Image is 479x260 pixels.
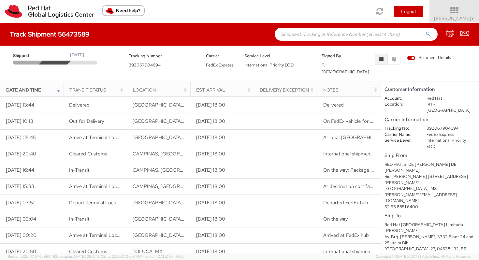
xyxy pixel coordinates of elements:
[190,130,254,146] td: [DATE] 18:00
[196,87,252,93] div: Est. Arrival
[190,97,254,113] td: [DATE] 18:00
[275,28,438,41] input: Shipment, Tracking or Reference Number (at least 4 chars)
[394,6,423,17] button: Logout
[385,204,476,210] div: 52 55 8851 6400
[471,16,475,21] span: ▼
[69,151,107,157] span: Cleared Customs
[380,137,422,144] dt: Service Level:
[190,227,254,244] td: [DATE] 18:00
[133,118,244,124] span: SAO PAULO, SP, BR
[190,179,254,195] td: [DATE] 18:00
[133,199,287,206] span: MEMPHIS, TN, US
[190,162,254,179] td: [DATE] 18:00
[133,167,220,173] span: CAMPINAS, SP, BR
[10,31,90,38] h4: Track Shipment 56473589
[190,146,254,162] td: [DATE] 18:00
[129,54,196,58] h5: Tracking Number
[434,15,475,21] span: [PERSON_NAME]
[133,183,220,190] span: CAMPINAS, SP, BR
[323,118,386,124] span: On FedEx vehicle for delivery
[190,195,254,211] td: [DATE] 18:00
[69,167,90,173] span: In-Transit
[206,54,235,58] h5: Carrier
[323,248,408,255] span: International shipment release - Export
[133,134,244,141] span: SAO PAULO, SP, BR
[385,186,476,192] div: [GEOGRAPHIC_DATA], MX
[385,246,476,252] div: [GEOGRAPHIC_DATA], 27, 04538-132, BR
[385,117,476,123] h5: Carrier Information
[244,54,312,58] h5: Service Level
[323,151,409,157] span: International shipment release - Import
[385,87,476,92] h5: Customer Information
[190,113,254,130] td: [DATE] 18:00
[144,254,185,259] span: master, [DATE] 08:44:05
[323,183,380,190] span: At destination sort facility
[323,87,379,93] div: Notes
[244,62,294,68] span: International Priority EOD
[323,232,369,238] span: Arrived at FedEx hub
[6,87,62,93] div: Date and Time
[69,232,128,238] span: Arrive at Terminal Location
[190,244,254,260] td: [DATE] 18:00
[69,199,125,206] span: Depart Terminal Location
[133,232,287,238] span: MEMPHIS, TN, US
[69,102,90,108] span: Delivered
[385,174,476,186] div: Rio [PERSON_NAME] [STREET_ADDRESS][PERSON_NAME].
[385,234,476,246] div: Av. Brg. [PERSON_NAME], 3732 Floor 24 and 25, Itaim Bibi
[8,254,100,259] span: Server: 2025.17.0-16a969492de
[380,132,422,138] dt: Carrier Name:
[323,216,348,222] span: On the way
[61,254,100,259] span: master, [DATE] 09:51:12
[323,199,368,206] span: Departed FedEx hub
[407,55,451,62] label: Shipment Details
[133,87,188,93] div: Location
[69,183,128,190] span: Arrive at Terminal Location
[322,62,369,75] span: T.[DEMOGRAPHIC_DATA]
[385,252,476,258] div: [EMAIL_ADDRESS][DOMAIN_NAME]
[385,162,476,174] div: RED HAT, S. DE [PERSON_NAME] DE [PERSON_NAME]
[69,118,104,124] span: Out for Delivery
[133,151,220,157] span: CAMPINAS, SP, BR
[69,134,128,141] span: Arrive at Terminal Location
[323,167,419,173] span: On the way; Package available for clearance
[376,254,471,259] span: Copyright © [DATE]-[DATE] Agistix Inc., All Rights Reserved
[13,53,41,59] span: Shipped
[190,211,254,227] td: [DATE] 18:00
[133,216,287,222] span: MEMPHIS, TN, US
[69,216,90,222] span: In-Transit
[69,248,107,255] span: Cleared Customs
[385,153,476,158] h5: Ship From
[385,192,476,204] div: [PERSON_NAME][EMAIL_ADDRESS][DOMAIN_NAME]
[206,62,234,68] span: FedEx Express
[5,5,94,18] img: rh-logistics-00dfa346123c4ec078e1.svg
[380,101,422,108] dt: Location:
[69,87,125,93] div: Transit Status
[407,55,451,61] span: Shipment Details
[70,52,84,58] div: [DATE]
[322,54,350,58] h5: Signed By
[385,213,476,219] h5: Ship To
[260,87,315,93] div: Delivery Exception
[102,5,145,16] button: Need help?
[323,102,344,108] span: Delivered
[380,95,422,102] dt: Account:
[101,254,185,259] span: Client: 2025.17.0-cb14447
[380,125,422,132] dt: Tracking No:
[133,102,244,108] span: SAO PAULO, SP, BR
[323,134,406,141] span: At local FedEx facility
[133,248,163,255] span: TOLUCA, MX
[385,222,476,234] div: Red Hat [GEOGRAPHIC_DATA] Limitada [PERSON_NAME]
[129,62,161,68] span: 392067904694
